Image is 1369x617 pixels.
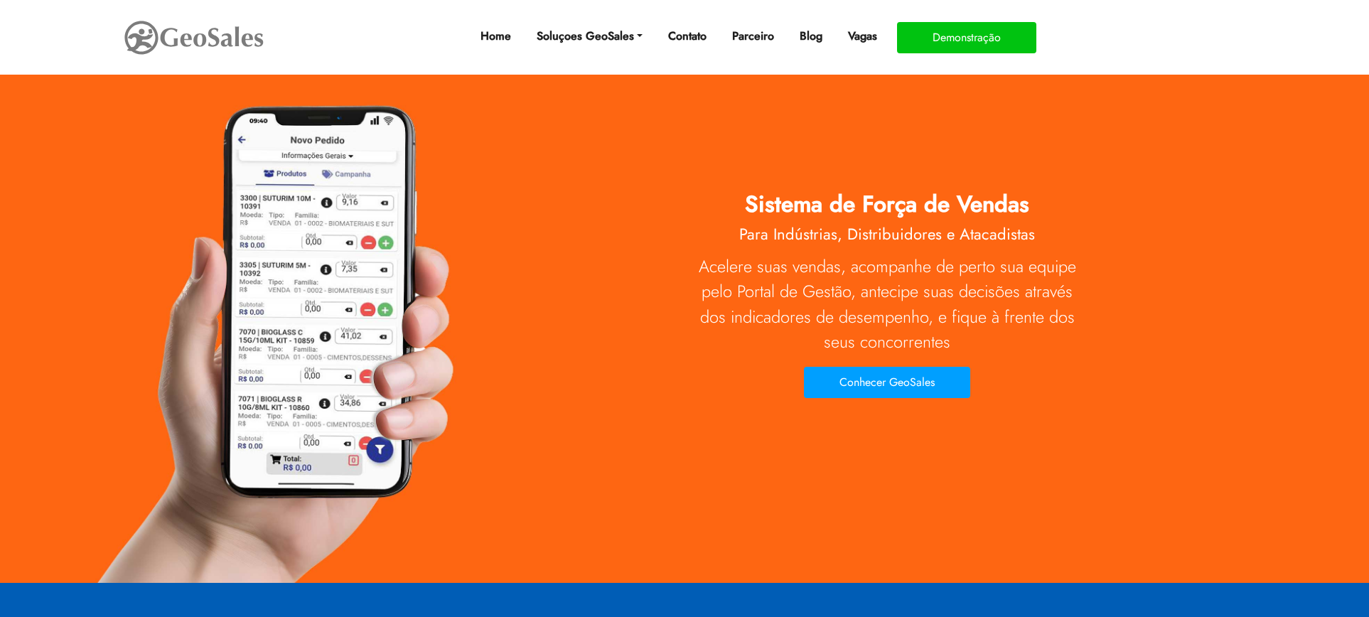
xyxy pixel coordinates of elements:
[897,22,1036,53] button: Demonstração
[726,22,780,50] a: Parceiro
[123,18,265,58] img: GeoSales
[804,367,970,398] button: Conhecer GeoSales
[531,22,648,50] a: Soluçoes GeoSales
[745,188,1029,220] span: Sistema de Força de Vendas
[695,254,1079,355] p: Acelere suas vendas, acompanhe de perto sua equipe pelo Portal de Gestão, antecipe suas decisões ...
[475,22,517,50] a: Home
[662,22,712,50] a: Contato
[842,22,883,50] a: Vagas
[695,225,1079,250] h2: Para Indústrias, Distribuidores e Atacadistas
[794,22,828,50] a: Blog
